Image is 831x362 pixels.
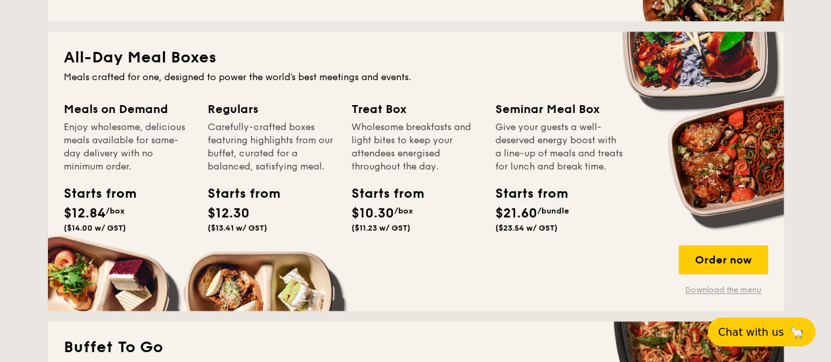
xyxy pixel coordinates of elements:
span: $21.60 [495,206,537,221]
span: 🦙 [789,325,805,340]
div: Treat Box [351,100,480,118]
div: Regulars [208,100,336,118]
div: Starts from [351,184,411,204]
div: Enjoy wholesome, delicious meals available for same-day delivery with no minimum order. [64,121,192,173]
span: ($11.23 w/ GST) [351,223,411,233]
div: Starts from [208,184,267,204]
span: $10.30 [351,206,394,221]
a: Download the menu [679,284,768,295]
div: Wholesome breakfasts and light bites to keep your attendees energised throughout the day. [351,121,480,173]
span: /bundle [537,206,569,215]
div: Starts from [495,184,554,204]
span: Chat with us [718,326,784,338]
button: Chat with us🦙 [707,317,815,346]
span: $12.84 [64,206,106,221]
span: /box [106,206,125,215]
span: ($23.54 w/ GST) [495,223,558,233]
h2: Buffet To Go [64,337,768,358]
span: $12.30 [208,206,250,221]
div: Give your guests a well-deserved energy boost with a line-up of meals and treats for lunch and br... [495,121,623,173]
div: Meals on Demand [64,100,192,118]
span: /box [394,206,413,215]
div: Meals crafted for one, designed to power the world's best meetings and events. [64,71,768,84]
span: ($14.00 w/ GST) [64,223,126,233]
h2: All-Day Meal Boxes [64,47,768,68]
span: ($13.41 w/ GST) [208,223,267,233]
div: Carefully-crafted boxes featuring highlights from our buffet, curated for a balanced, satisfying ... [208,121,336,173]
div: Starts from [64,184,123,204]
div: Order now [679,245,768,274]
div: Seminar Meal Box [495,100,623,118]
